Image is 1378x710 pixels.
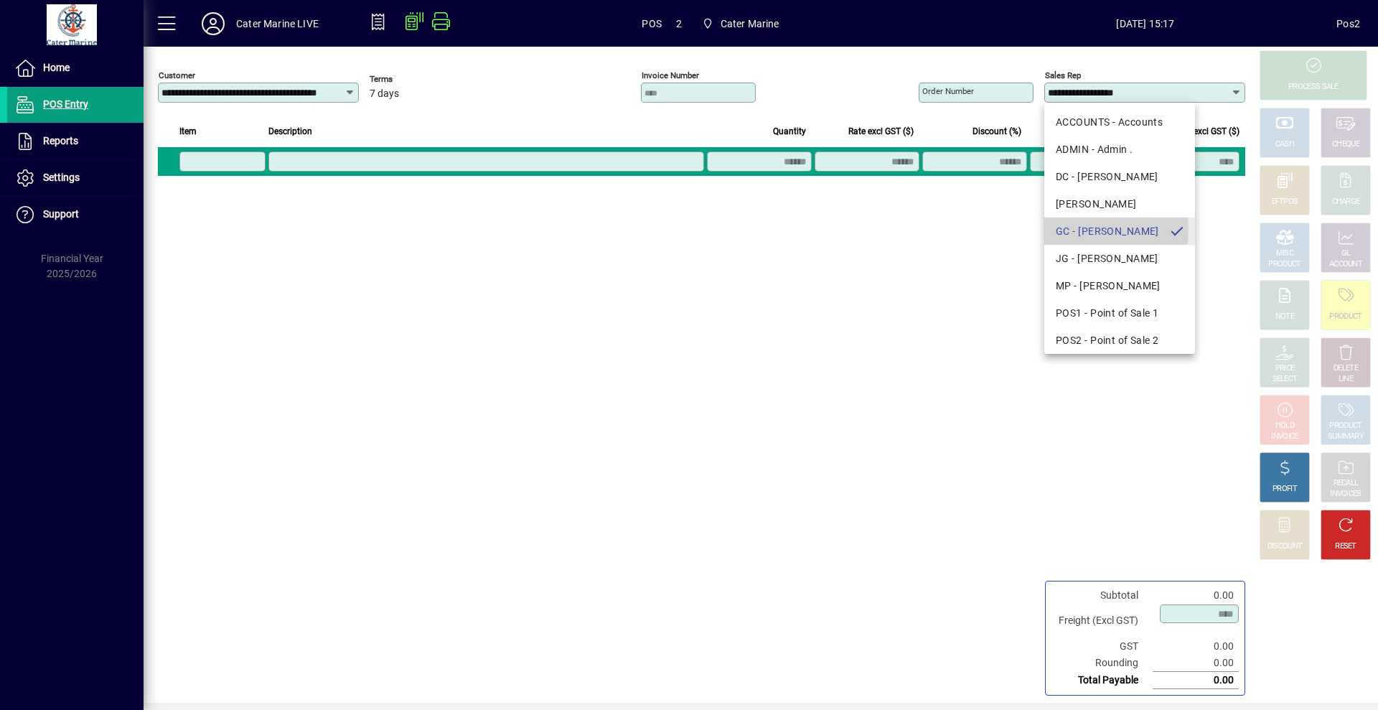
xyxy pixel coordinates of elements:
[1153,587,1239,604] td: 0.00
[1334,478,1359,489] div: RECALL
[1329,312,1361,322] div: PRODUCT
[1288,82,1339,93] div: PROCESS SALE
[1051,638,1153,655] td: GST
[773,123,806,139] span: Quantity
[1334,363,1358,374] div: DELETE
[1275,421,1294,431] div: HOLD
[1051,655,1153,672] td: Rounding
[370,75,456,84] span: Terms
[1051,672,1153,689] td: Total Payable
[1045,70,1081,80] mat-label: Sales rep
[1153,638,1239,655] td: 0.00
[1275,363,1295,374] div: PRICE
[696,11,785,37] span: Cater Marine
[7,50,144,86] a: Home
[1332,139,1359,150] div: CHEQUE
[236,12,319,35] div: Cater Marine LIVE
[1267,541,1302,552] div: DISCOUNT
[642,12,662,35] span: POS
[1100,123,1129,139] span: GST ($)
[43,135,78,146] span: Reports
[1268,259,1300,270] div: PRODUCT
[1272,484,1297,495] div: PROFIT
[1328,431,1364,442] div: SUMMARY
[268,123,312,139] span: Description
[43,98,88,110] span: POS Entry
[1332,197,1360,207] div: CHARGE
[1275,312,1294,322] div: NOTE
[676,12,682,35] span: 2
[43,172,80,183] span: Settings
[1330,489,1361,500] div: INVOICES
[1051,587,1153,604] td: Subtotal
[1271,431,1298,442] div: INVOICE
[1336,12,1360,35] div: Pos2
[7,123,144,159] a: Reports
[1275,139,1294,150] div: CASH
[1272,374,1298,385] div: SELECT
[922,86,974,96] mat-label: Order number
[43,208,79,220] span: Support
[43,62,70,73] span: Home
[1153,672,1239,689] td: 0.00
[1339,374,1353,385] div: LINE
[642,70,699,80] mat-label: Invoice number
[1165,123,1239,139] span: Extend excl GST ($)
[955,12,1337,35] span: [DATE] 15:17
[721,12,779,35] span: Cater Marine
[1272,197,1298,207] div: EFTPOS
[7,197,144,233] a: Support
[7,160,144,196] a: Settings
[1153,655,1239,672] td: 0.00
[179,123,197,139] span: Item
[972,123,1021,139] span: Discount (%)
[1051,604,1153,638] td: Freight (Excl GST)
[1276,248,1293,259] div: MISC
[848,123,914,139] span: Rate excl GST ($)
[1329,259,1362,270] div: ACCOUNT
[1329,421,1361,431] div: PRODUCT
[370,88,399,100] span: 7 days
[190,11,236,37] button: Profile
[1335,541,1356,552] div: RESET
[159,70,195,80] mat-label: Customer
[1341,248,1351,259] div: GL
